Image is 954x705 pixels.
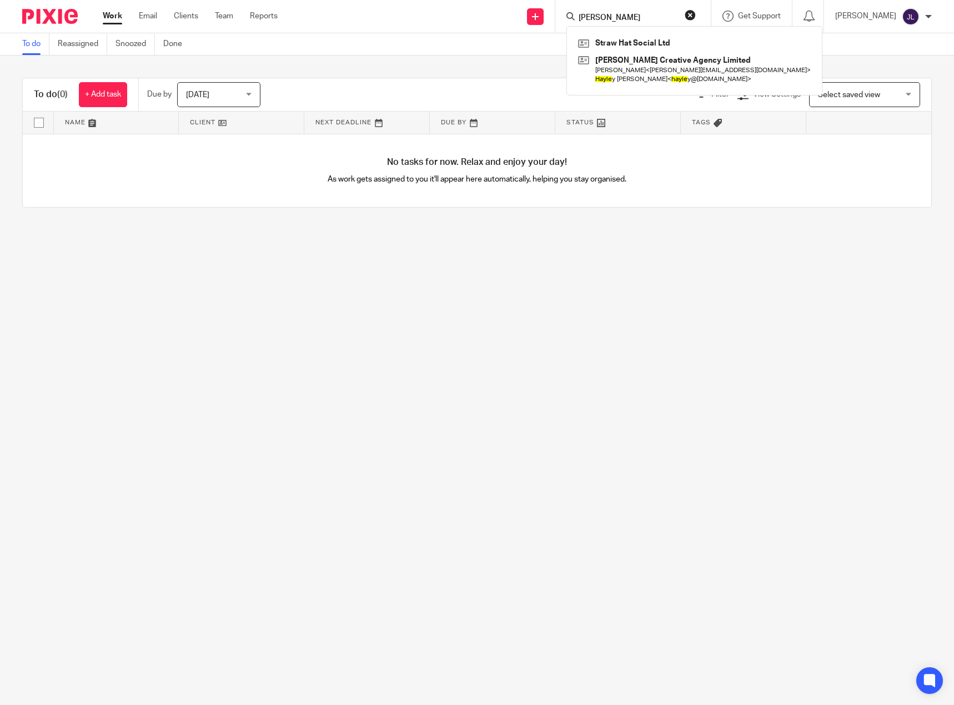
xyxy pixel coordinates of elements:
[250,11,278,22] a: Reports
[738,12,781,20] span: Get Support
[58,33,107,55] a: Reassigned
[103,11,122,22] a: Work
[139,11,157,22] a: Email
[163,33,190,55] a: Done
[116,33,155,55] a: Snoozed
[34,89,68,100] h1: To do
[186,91,209,99] span: [DATE]
[22,33,49,55] a: To do
[818,91,880,99] span: Select saved view
[685,9,696,21] button: Clear
[578,13,677,23] input: Search
[835,11,896,22] p: [PERSON_NAME]
[22,9,78,24] img: Pixie
[174,11,198,22] a: Clients
[147,89,172,100] p: Due by
[692,119,711,125] span: Tags
[250,174,704,185] p: As work gets assigned to you it'll appear here automatically, helping you stay organised.
[215,11,233,22] a: Team
[23,157,931,168] h4: No tasks for now. Relax and enjoy your day!
[79,82,127,107] a: + Add task
[902,8,920,26] img: svg%3E
[57,90,68,99] span: (0)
